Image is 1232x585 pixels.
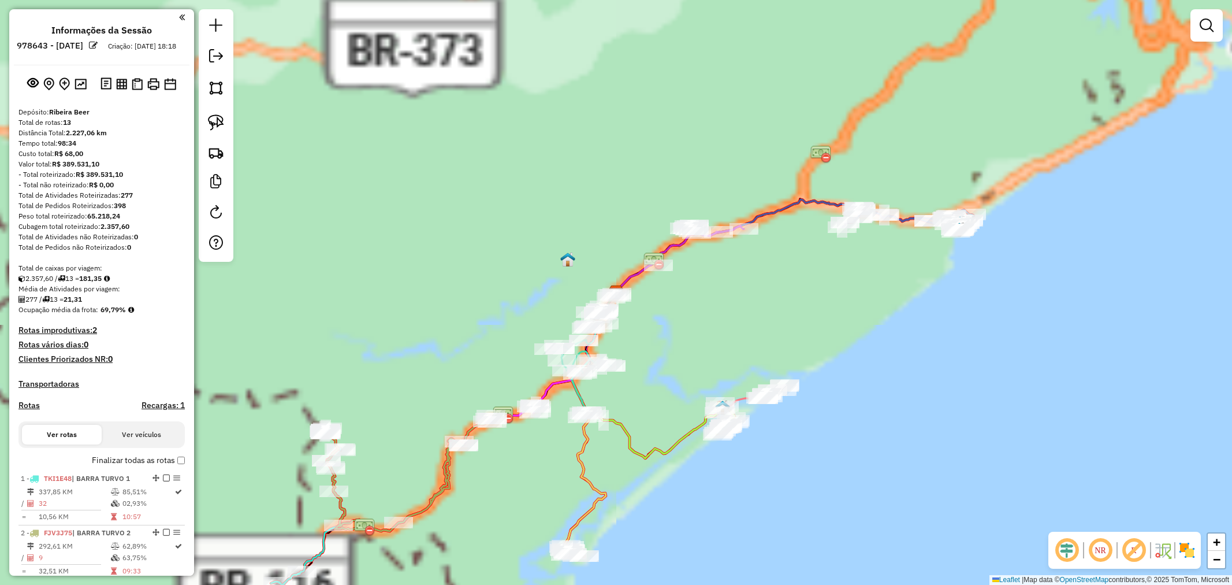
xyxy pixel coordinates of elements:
span: | [1022,576,1023,584]
i: % de utilização da cubagem [111,554,120,561]
div: Custo total: [18,149,185,159]
a: Zoom in [1208,534,1225,551]
i: Distância Total [27,488,34,495]
button: Logs desbloquear sessão [98,75,114,93]
span: Ocupação média da frota: [18,305,98,314]
i: % de utilização do peso [111,488,120,495]
td: 63,75% [122,552,174,564]
span: + [1213,535,1220,549]
i: Distância Total [27,543,34,550]
span: | BARRA TURVO 2 [72,528,131,537]
strong: 0 [108,354,113,364]
strong: 65.218,24 [87,212,120,220]
em: Alterar nome da sessão [89,41,98,50]
a: Exportar sessão [204,45,228,71]
a: Criar rota [203,140,229,165]
label: Finalizar todas as rotas [92,454,185,466]
img: PEDAGIO CAJATI [493,405,513,425]
button: Exibir sessão original [25,75,41,93]
i: Total de Atividades [18,296,25,303]
strong: R$ 389.531,10 [76,170,123,179]
strong: R$ 389.531,10 [52,160,99,168]
img: Peruibe [952,216,967,231]
em: Alterar sequência das rotas [152,475,159,482]
div: Criação: [DATE] 18:18 [103,41,181,51]
button: Centralizar mapa no depósito ou ponto de apoio [41,75,57,93]
button: Ver veículos [102,425,181,445]
td: 32 [38,498,110,509]
span: FJV3J75 [44,528,72,537]
a: OpenStreetMap [1060,576,1109,584]
h6: 978643 - [DATE] [17,40,83,51]
em: Média calculada utilizando a maior ocupação (%Peso ou %Cubagem) de cada rota da sessão. Rotas cro... [128,306,134,313]
h4: Rotas vários dias: [18,340,185,350]
span: 1 - [21,474,130,483]
td: 10:57 [122,511,174,523]
em: Opções [173,475,180,482]
img: Peruibe [952,222,967,237]
i: Tempo total em rota [111,513,117,520]
span: − [1213,552,1220,567]
img: Selecionar atividades - laço [208,114,224,131]
img: Exibir/Ocultar setores [1178,541,1196,560]
td: 10,56 KM [38,511,110,523]
h4: Recargas: 1 [142,401,185,410]
img: Selecionar atividades - polígono [208,80,224,96]
div: Peso total roteirizado: [18,211,185,221]
h4: Clientes Priorizados NR: [18,354,185,364]
strong: 13 [63,118,71,127]
strong: 0 [127,243,131,251]
span: 2 - [21,528,131,537]
i: Total de rotas [42,296,50,303]
button: Visualizar Romaneio [129,76,145,92]
div: 2.357,60 / 13 = [18,273,185,284]
span: Exibir rótulo [1120,536,1148,564]
div: Depósito: [18,107,185,117]
img: Iguape [715,400,730,415]
em: Finalizar rota [163,529,170,536]
strong: 21,31 [64,295,82,303]
div: 277 / 13 = [18,294,185,305]
h4: Rotas improdutivas: [18,325,185,335]
h4: Informações da Sessão [51,25,152,36]
strong: 2.357,60 [101,222,129,231]
td: 85,51% [122,486,174,498]
button: Adicionar Atividades [57,75,72,93]
div: Média de Atividades por viagem: [18,284,185,294]
td: 9 [38,552,110,564]
div: Map data © contributors,© 2025 TomTom, Microsoft [989,575,1232,585]
div: Total de caixas por viagem: [18,263,185,273]
a: Zoom out [1208,551,1225,568]
td: / [21,552,27,564]
strong: 98:34 [58,139,76,147]
strong: R$ 68,00 [54,149,83,158]
a: Reroteirizar Sessão [204,201,228,227]
strong: Ribeira Beer [49,108,90,116]
strong: 0 [134,232,138,241]
strong: 0 [84,339,88,350]
i: Total de Atividades [27,554,34,561]
button: Imprimir Rotas [145,76,162,92]
a: Rotas [18,401,40,410]
div: - Total não roteirizado: [18,180,185,190]
div: Total de rotas: [18,117,185,128]
img: Criar rota [208,145,224,161]
img: Sete Barras [560,252,575,267]
td: 02,93% [122,498,174,509]
i: Rota otimizada [175,543,182,550]
td: = [21,565,27,577]
button: Visualizar relatório de Roteirização [114,76,129,91]
i: % de utilização da cubagem [111,500,120,507]
div: Total de Atividades não Roteirizadas: [18,232,185,242]
td: / [21,498,27,509]
td: 62,89% [122,540,174,552]
div: - Total roteirizado: [18,169,185,180]
img: PEDAGIO SANTA RITA [810,144,831,165]
strong: 2.227,06 km [66,128,107,137]
td: 337,85 KM [38,486,110,498]
em: Finalizar rota [163,475,170,482]
a: Leaflet [992,576,1020,584]
div: Tempo total: [18,138,185,149]
div: Total de Atividades Roteirizadas: [18,190,185,201]
td: = [21,511,27,523]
